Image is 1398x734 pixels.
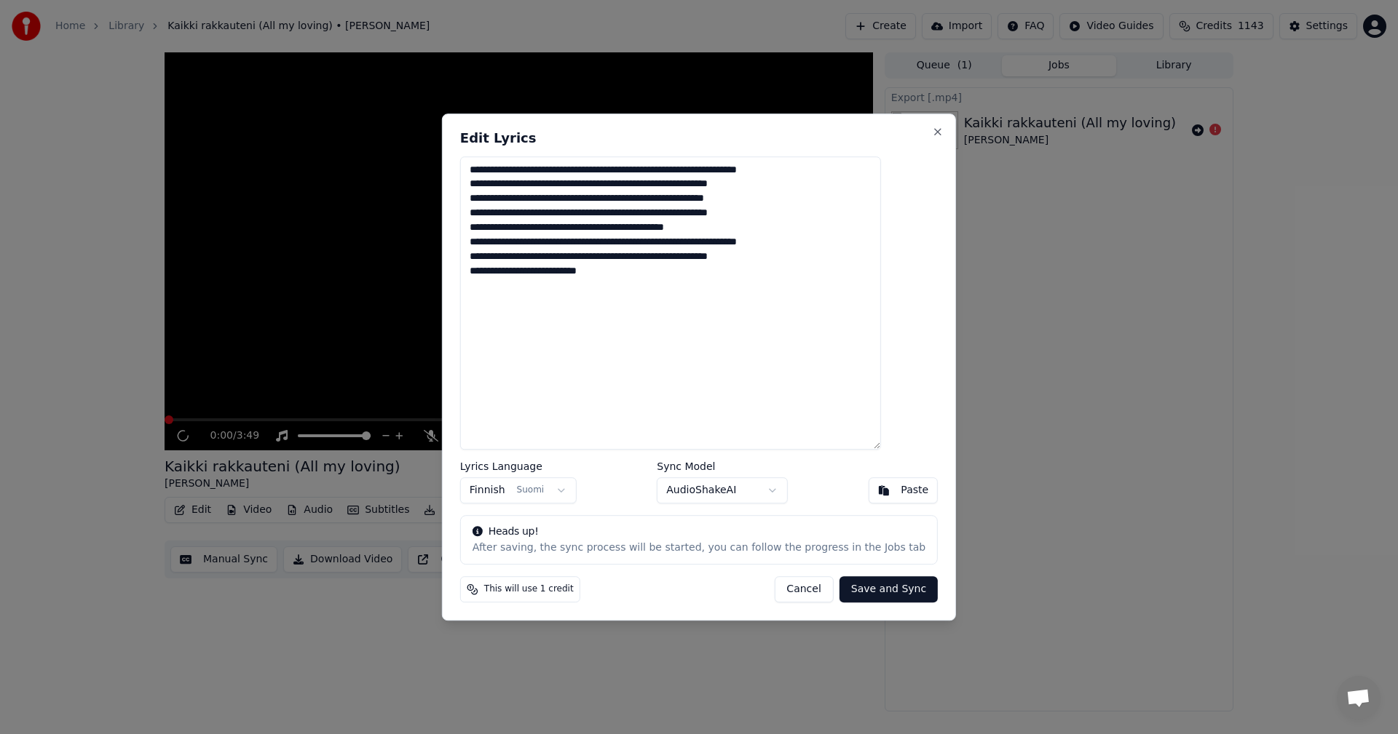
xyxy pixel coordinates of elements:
button: Save and Sync [840,576,938,602]
div: Paste [901,483,928,498]
div: Heads up! [473,524,925,539]
button: Paste [868,477,938,503]
label: Lyrics Language [460,461,577,471]
div: After saving, the sync process will be started, you can follow the progress in the Jobs tab [473,540,925,555]
h2: Edit Lyrics [460,132,938,145]
span: This will use 1 credit [484,583,574,595]
label: Sync Model [657,461,788,471]
button: Cancel [774,576,833,602]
